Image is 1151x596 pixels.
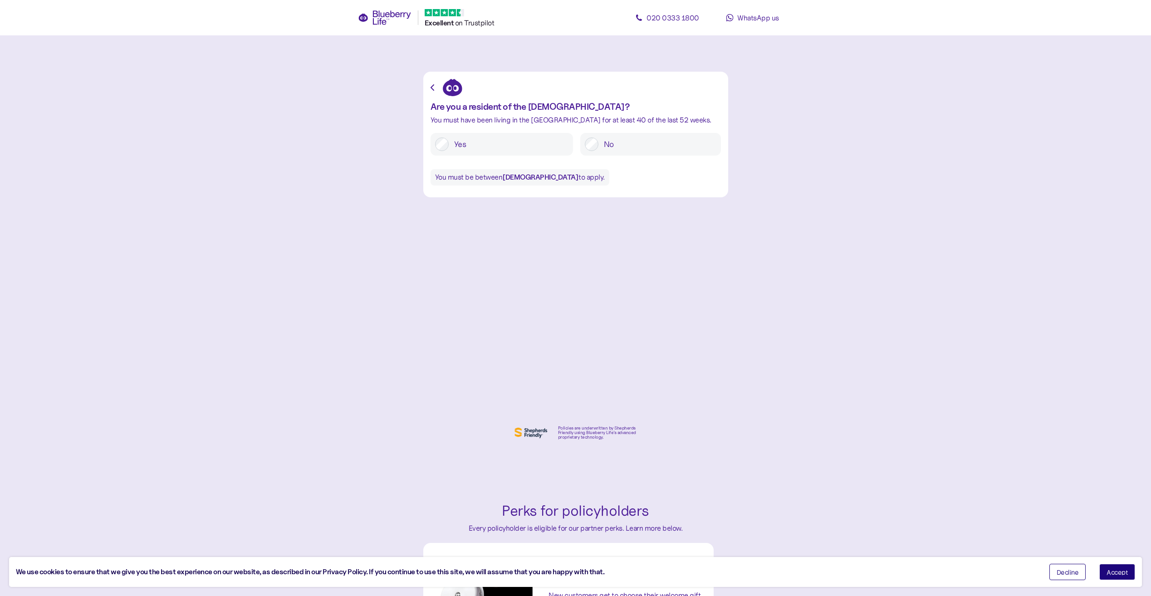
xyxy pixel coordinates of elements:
label: Yes [449,137,568,151]
div: Are you a resident of the [DEMOGRAPHIC_DATA]? [431,102,721,112]
a: WhatsApp us [712,9,793,27]
a: 020 0333 1800 [627,9,708,27]
span: WhatsApp us [737,13,779,22]
button: Accept cookies [1099,564,1135,580]
span: on Trustpilot [455,18,495,27]
div: We use cookies to ensure that we give you the best experience on our website, as described in our... [16,567,1036,578]
div: Every policyholder is eligible for our partner perks. Learn more below. [428,523,724,534]
div: You must have been living in the [GEOGRAPHIC_DATA] for at least 40 of the last 52 weeks. [431,116,721,124]
div: Policies are underwritten by Shepherds Friendly using Blueberry Life’s advanced proprietary techn... [558,426,639,440]
div: You must be between to apply. [431,169,609,186]
b: [DEMOGRAPHIC_DATA] [502,173,578,181]
span: Decline [1057,569,1079,575]
span: Excellent ️ [425,19,455,27]
button: Decline cookies [1049,564,1086,580]
img: Shephers Friendly [513,425,549,440]
span: 020 0333 1800 [647,13,699,22]
span: Accept [1107,569,1128,575]
label: No [598,137,716,151]
div: Perks for policyholders [428,500,724,523]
